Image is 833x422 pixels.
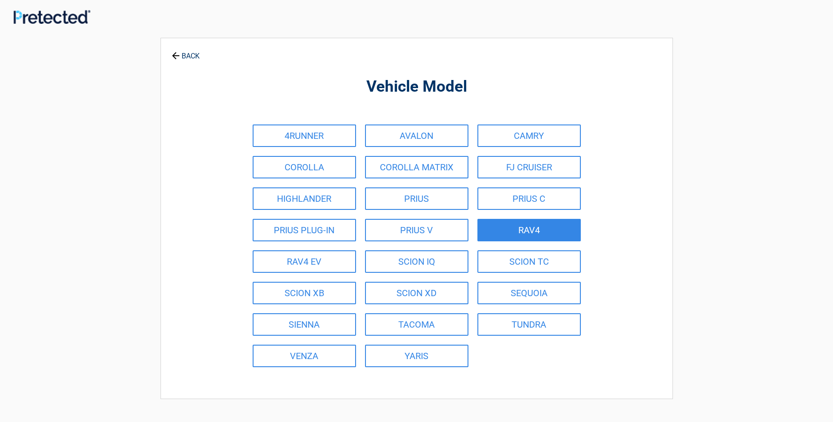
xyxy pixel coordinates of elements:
a: PRIUS C [477,187,581,210]
a: AVALON [365,124,468,147]
a: 4RUNNER [253,124,356,147]
a: TACOMA [365,313,468,336]
a: SCION XD [365,282,468,304]
a: RAV4 [477,219,581,241]
a: HIGHLANDER [253,187,356,210]
a: SIENNA [253,313,356,336]
a: SCION IQ [365,250,468,273]
a: PRIUS V [365,219,468,241]
a: BACK [170,44,201,60]
a: CAMRY [477,124,581,147]
a: YARIS [365,345,468,367]
a: VENZA [253,345,356,367]
a: COROLLA [253,156,356,178]
a: SCION TC [477,250,581,273]
a: TUNDRA [477,313,581,336]
a: COROLLA MATRIX [365,156,468,178]
a: SEQUOIA [477,282,581,304]
a: RAV4 EV [253,250,356,273]
a: SCION XB [253,282,356,304]
h2: Vehicle Model [210,76,623,98]
img: Main Logo [13,10,90,24]
a: PRIUS PLUG-IN [253,219,356,241]
a: PRIUS [365,187,468,210]
a: FJ CRUISER [477,156,581,178]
